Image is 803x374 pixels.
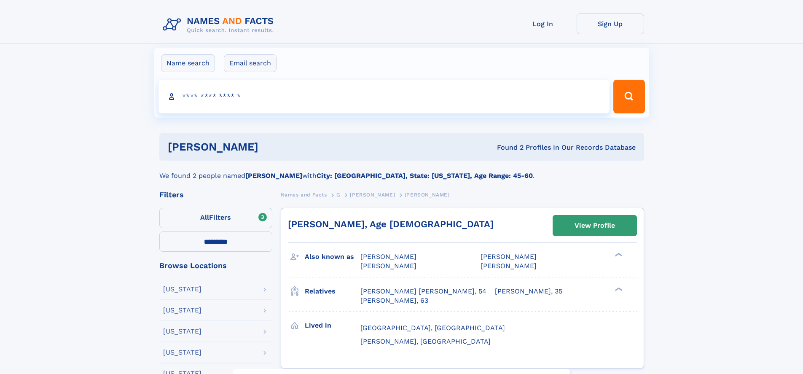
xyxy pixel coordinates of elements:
[495,287,562,296] a: [PERSON_NAME], 35
[360,296,428,305] a: [PERSON_NAME], 63
[350,192,395,198] span: [PERSON_NAME]
[305,318,360,333] h3: Lived in
[350,189,395,200] a: [PERSON_NAME]
[577,13,644,34] a: Sign Up
[613,252,623,258] div: ❯
[163,328,201,335] div: [US_STATE]
[159,191,272,199] div: Filters
[481,253,537,261] span: [PERSON_NAME]
[360,253,416,261] span: [PERSON_NAME]
[360,262,416,270] span: [PERSON_NAME]
[159,13,281,36] img: Logo Names and Facts
[613,286,623,292] div: ❯
[405,192,450,198] span: [PERSON_NAME]
[281,189,327,200] a: Names and Facts
[161,54,215,72] label: Name search
[224,54,277,72] label: Email search
[553,215,636,236] a: View Profile
[168,142,378,152] h1: [PERSON_NAME]
[158,80,610,113] input: search input
[509,13,577,34] a: Log In
[245,172,302,180] b: [PERSON_NAME]
[613,80,645,113] button: Search Button
[378,143,636,152] div: Found 2 Profiles In Our Records Database
[288,219,494,229] a: [PERSON_NAME], Age [DEMOGRAPHIC_DATA]
[159,208,272,228] label: Filters
[575,216,615,235] div: View Profile
[336,189,341,200] a: G
[163,349,201,356] div: [US_STATE]
[305,284,360,299] h3: Relatives
[336,192,341,198] span: G
[163,307,201,314] div: [US_STATE]
[317,172,533,180] b: City: [GEOGRAPHIC_DATA], State: [US_STATE], Age Range: 45-60
[360,324,505,332] span: [GEOGRAPHIC_DATA], [GEOGRAPHIC_DATA]
[159,161,644,181] div: We found 2 people named with .
[200,213,209,221] span: All
[159,262,272,269] div: Browse Locations
[360,287,486,296] a: [PERSON_NAME] [PERSON_NAME], 54
[163,286,201,293] div: [US_STATE]
[481,262,537,270] span: [PERSON_NAME]
[305,250,360,264] h3: Also known as
[360,337,491,345] span: [PERSON_NAME], [GEOGRAPHIC_DATA]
